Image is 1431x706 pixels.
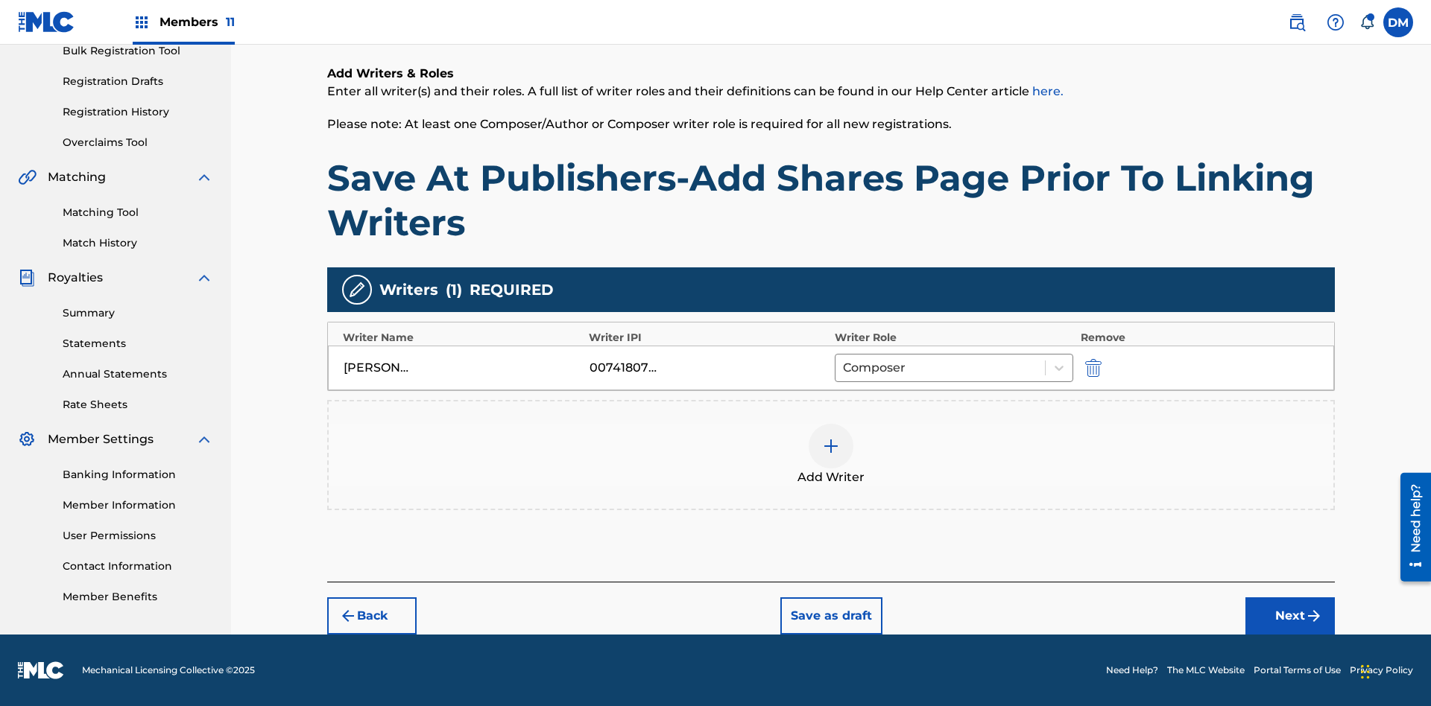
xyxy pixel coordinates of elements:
[63,74,213,89] a: Registration Drafts
[797,468,865,486] span: Add Writer
[63,397,213,413] a: Rate Sheets
[63,104,213,120] a: Registration History
[1106,664,1158,677] a: Need Help?
[1032,84,1064,98] a: here.
[18,661,64,679] img: logo
[1361,649,1370,694] div: Drag
[780,597,882,635] button: Save as draft
[63,467,213,483] a: Banking Information
[18,430,36,448] img: Member Settings
[339,607,357,625] img: 7ee5dd4eb1f8a8e3ef2f.svg
[48,430,154,448] span: Member Settings
[48,269,103,287] span: Royalties
[348,281,366,299] img: writers
[1350,664,1413,677] a: Privacy Policy
[48,168,106,186] span: Matching
[18,11,75,33] img: MLC Logo
[226,15,235,29] span: 11
[1321,7,1351,37] div: Help
[1254,664,1341,677] a: Portal Terms of Use
[822,437,840,455] img: add
[63,305,213,321] a: Summary
[1085,359,1102,377] img: 12a2ab48e56ec057fbd8.svg
[195,430,213,448] img: expand
[343,330,581,346] div: Writer Name
[63,366,213,382] a: Annual Statements
[470,279,554,301] span: REQUIRED
[63,205,213,220] a: Matching Tool
[63,135,213,150] a: Overclaims Tool
[1383,7,1413,37] div: User Menu
[327,597,417,635] button: Back
[1167,664,1245,677] a: The MLC Website
[1327,13,1345,31] img: help
[1282,7,1312,37] a: Public Search
[1245,597,1335,635] button: Next
[63,336,213,352] a: Statements
[379,279,438,301] span: Writers
[327,117,952,131] span: Please note: At least one Composer/Author or Composer writer role is required for all new registr...
[63,589,213,605] a: Member Benefits
[327,84,1064,98] span: Enter all writer(s) and their roles. A full list of writer roles and their definitions can be fou...
[1305,607,1323,625] img: f7272a7cc735f4ea7f67.svg
[835,330,1073,346] div: Writer Role
[82,664,255,677] span: Mechanical Licensing Collective © 2025
[195,168,213,186] img: expand
[63,559,213,574] a: Contact Information
[446,279,462,301] span: ( 1 )
[195,269,213,287] img: expand
[1288,13,1306,31] img: search
[18,168,37,186] img: Matching
[1356,635,1431,706] iframe: Chat Widget
[1081,330,1319,346] div: Remove
[1359,15,1374,30] div: Notifications
[327,65,1335,83] h6: Add Writers & Roles
[63,235,213,251] a: Match History
[63,43,213,59] a: Bulk Registration Tool
[63,497,213,513] a: Member Information
[159,13,235,31] span: Members
[63,528,213,544] a: User Permissions
[327,156,1335,245] h1: Save At Publishers-Add Shares Page Prior To Linking Writers
[1389,467,1431,589] iframe: Resource Center
[589,330,827,346] div: Writer IPI
[18,269,36,287] img: Royalties
[133,13,151,31] img: Top Rightsholders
